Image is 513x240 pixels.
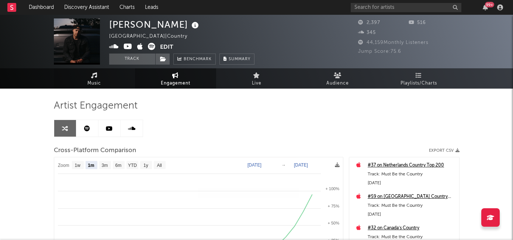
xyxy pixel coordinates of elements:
text: YTD [128,163,136,168]
text: 3m [101,163,108,168]
a: Music [54,68,135,89]
span: Engagement [161,79,190,88]
text: [DATE] [294,162,308,168]
button: 99+ [483,4,488,10]
span: Summary [229,57,250,61]
a: #59 on [GEOGRAPHIC_DATA] Country Top 200 [368,192,455,201]
span: Music [87,79,101,88]
div: Track: Must Be the Country [368,201,455,210]
text: All [157,163,162,168]
button: Edit [160,43,173,52]
a: #32 on Canada’s Country [368,224,455,233]
text: Zoom [58,163,69,168]
div: [DATE] [368,210,455,219]
a: Live [216,68,297,89]
span: Live [252,79,261,88]
text: 1y [143,163,148,168]
text: 1m [88,163,94,168]
input: Search for artists [351,3,461,12]
text: + 100% [325,186,339,191]
span: 44,159 Monthly Listeners [358,40,429,45]
a: Playlists/Charts [378,68,460,89]
a: #37 on Netherlands Country Top 200 [368,161,455,170]
div: [DATE] [368,179,455,188]
button: Summary [219,54,254,65]
span: Cross-Platform Comparison [54,146,136,155]
text: + 50% [327,221,339,225]
span: 345 [358,30,376,35]
span: Artist Engagement [54,102,138,110]
span: Playlists/Charts [401,79,437,88]
div: [GEOGRAPHIC_DATA] | Country [109,32,196,41]
button: Track [109,54,155,65]
div: 99 + [485,2,494,7]
a: Benchmark [173,54,216,65]
text: 1w [74,163,80,168]
span: 2,397 [358,20,380,25]
span: Jump Score: 75.6 [358,49,401,54]
text: + 75% [327,204,339,208]
button: Export CSV [429,148,460,153]
div: Track: Must Be the Country [368,170,455,179]
a: Engagement [135,68,216,89]
span: Benchmark [184,55,212,64]
text: [DATE] [247,162,261,168]
div: [PERSON_NAME] [109,18,201,31]
span: Audience [326,79,349,88]
text: → [281,162,286,168]
span: 516 [409,20,426,25]
text: 6m [115,163,121,168]
a: Audience [297,68,378,89]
